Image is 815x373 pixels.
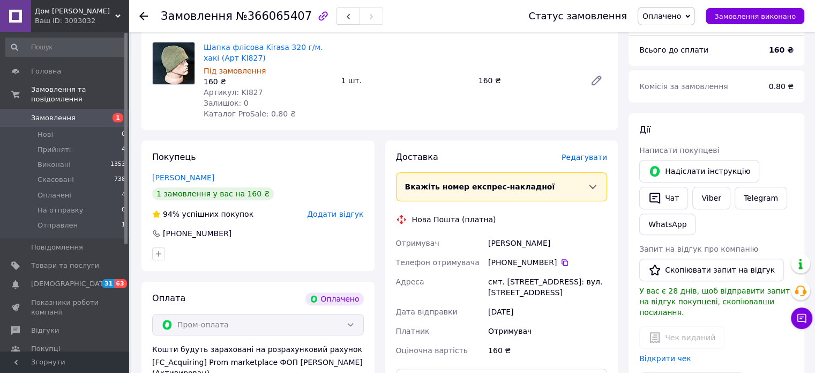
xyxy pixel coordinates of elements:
span: 1353 [110,160,125,170]
span: Всього до сплати [639,46,708,54]
span: Вкажіть номер експрес-накладної [405,182,555,191]
span: Замовлення [31,113,76,123]
span: Запит на відгук про компанію [639,245,758,253]
div: 160 ₴ [204,76,332,87]
div: Отримувач [486,321,609,341]
span: 94% [163,210,180,218]
a: Відкрити чек [639,354,691,363]
div: Оплачено [305,292,363,305]
span: Дом Лео [35,6,115,16]
span: №366065407 [236,10,312,23]
span: Артикул: KI827 [204,88,263,97]
span: Отправлен [38,221,78,230]
a: Viber [692,187,730,209]
span: Скасовані [38,175,74,185]
span: Показники роботи компанії [31,298,99,317]
span: Залишок: 0 [204,99,249,107]
span: Отримувач [396,239,439,247]
div: [PERSON_NAME] [486,233,609,253]
div: смт. [STREET_ADDRESS]: вул. [STREET_ADDRESS] [486,272,609,302]
a: WhatsApp [639,214,696,235]
span: Прийняті [38,145,71,155]
div: Нова Пошта (платна) [409,214,499,225]
span: Головна [31,67,61,76]
span: [DEMOGRAPHIC_DATA] [31,279,110,289]
span: Дата відправки [396,308,458,316]
button: Чат [639,187,688,209]
b: 160 ₴ [769,46,794,54]
div: 1 шт. [337,73,474,88]
span: Повідомлення [31,243,83,252]
span: 1 [113,113,123,122]
span: 4 [122,191,125,200]
span: Додати відгук [307,210,363,218]
button: Чат з покупцем [791,308,812,329]
div: Статус замовлення [528,11,627,21]
button: Скопіювати запит на відгук [639,259,784,281]
span: 0 [122,130,125,140]
span: Товари та послуги [31,261,99,270]
span: Замовлення виконано [714,12,796,20]
a: Telegram [735,187,787,209]
span: 1 [122,221,125,230]
span: Оплачені [38,191,71,200]
span: Каталог ProSale: 0.80 ₴ [204,109,296,118]
span: 4 [122,145,125,155]
span: Доставка [396,152,438,162]
span: Телефон отримувача [396,258,480,267]
div: 1 замовлення у вас на 160 ₴ [152,187,274,200]
span: Виконані [38,160,71,170]
span: Оплата [152,293,185,303]
span: У вас є 28 днів, щоб відправити запит на відгук покупцеві, скопіювавши посилання. [639,287,790,317]
span: Покупці [31,344,60,354]
span: Покупець [152,152,196,162]
a: Шапка флісова Kirasa 320 г/м. хакі (Арт KI827) [204,43,323,62]
div: успішних покупок [152,209,253,220]
span: Під замовлення [204,67,266,75]
input: Пошук [5,38,126,57]
a: Редагувати [586,70,607,91]
div: 160 ₴ [486,341,609,360]
span: На отправку [38,206,83,215]
div: 160 ₴ [474,73,581,88]
span: Написати покупцеві [639,146,719,155]
div: [PHONE_NUMBER] [488,257,607,268]
span: Редагувати [562,153,607,162]
span: Комісія за замовлення [639,82,728,91]
span: 31 [102,279,114,288]
span: Замовлення [161,10,233,23]
a: [PERSON_NAME] [152,173,214,182]
div: Ваш ID: 3093032 [35,16,129,26]
span: Дії [639,125,650,135]
span: 738 [114,175,125,185]
span: Замовлення та повідомлення [31,85,129,104]
img: Шапка флісова Kirasa 320 г/м. хакі (Арт KI827) [153,42,195,84]
div: Повернутися назад [139,11,148,21]
span: Адреса [396,277,424,286]
span: 0.80 ₴ [769,82,794,91]
span: Оплачено [642,12,681,20]
span: Відгуки [31,326,59,335]
span: Платник [396,327,430,335]
button: Надіслати інструкцію [639,160,759,182]
span: Нові [38,130,53,140]
button: Замовлення виконано [706,8,804,24]
span: Оціночна вартість [396,346,468,355]
span: 0 [122,206,125,215]
span: 63 [114,279,126,288]
div: [PHONE_NUMBER] [162,228,233,239]
div: [DATE] [486,302,609,321]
